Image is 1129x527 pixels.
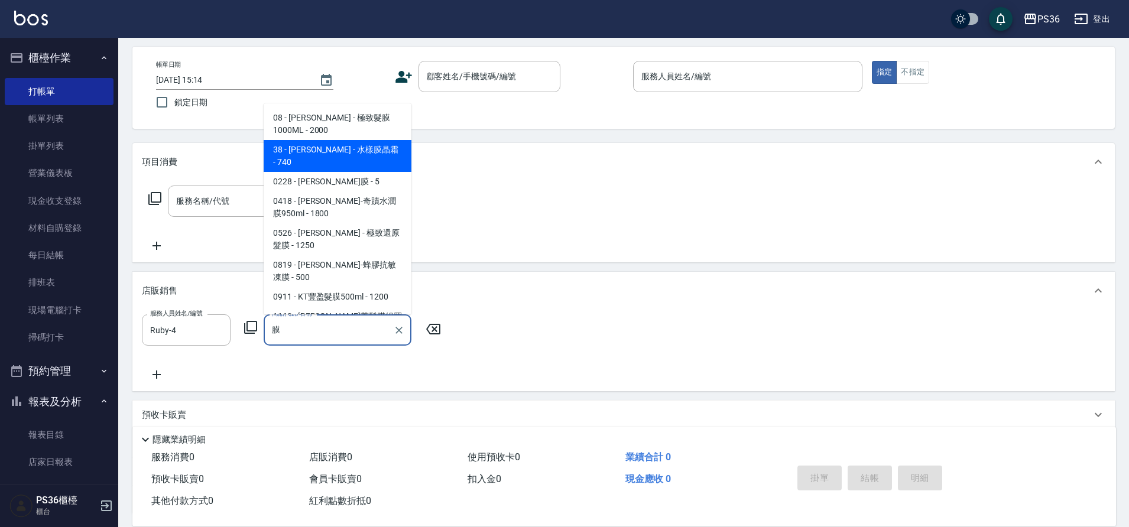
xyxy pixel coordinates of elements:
p: 預收卡販賣 [142,409,186,421]
a: 打帳單 [5,78,113,105]
label: 帳單日期 [156,60,181,69]
p: 隱藏業績明細 [153,434,206,446]
button: save [989,7,1013,31]
span: 1160 - [PERSON_NAME]萃髮膜組買大送中 - 2400 [264,307,411,339]
a: 店家日報表 [5,448,113,476]
img: Person [9,494,33,518]
p: 櫃台 [36,506,96,517]
button: Choose date, selected date is 2025-08-10 [312,66,340,95]
button: 櫃檯作業 [5,43,113,73]
a: 報表目錄 [5,421,113,448]
div: 預收卡販賣 [132,401,1115,429]
button: 不指定 [896,61,929,84]
div: PS36 [1037,12,1060,27]
a: 帳單列表 [5,105,113,132]
a: 互助日報表 [5,476,113,503]
h5: PS36櫃檯 [36,495,96,506]
a: 掃碼打卡 [5,324,113,351]
a: 現場電腦打卡 [5,297,113,324]
span: 扣入金 0 [468,473,501,484]
button: 指定 [872,61,897,84]
a: 掛單列表 [5,132,113,160]
div: 項目消費 [132,143,1115,181]
button: 登出 [1069,8,1115,30]
a: 每日結帳 [5,242,113,269]
span: 0819 - [PERSON_NAME]-蜂膠抗敏凍膜 - 500 [264,255,411,287]
span: 0228 - [PERSON_NAME]膜 - 5 [264,172,411,191]
button: 報表及分析 [5,386,113,417]
span: 預收卡販賣 0 [151,473,204,484]
button: PS36 [1018,7,1065,31]
img: Logo [14,11,48,25]
div: 店販銷售 [132,272,1115,310]
span: 38 - [PERSON_NAME] - 水樣膜晶霜 - 740 [264,140,411,172]
label: 服務人員姓名/編號 [150,309,202,318]
p: 項目消費 [142,156,177,168]
input: YYYY/MM/DD hh:mm [156,70,307,90]
span: 紅利點數折抵 0 [309,495,371,506]
span: 鎖定日期 [174,96,207,109]
a: 材料自購登錄 [5,214,113,242]
span: 業績合計 0 [625,451,671,463]
span: 08 - [PERSON_NAME] - 極致髮膜1000ML - 2000 [264,108,411,140]
span: 0911 - KT豐盈髮膜500ml - 1200 [264,287,411,307]
span: 服務消費 0 [151,451,194,463]
span: 會員卡販賣 0 [309,473,362,484]
p: 店販銷售 [142,285,177,297]
span: 現金應收 0 [625,473,671,484]
a: 排班表 [5,269,113,296]
a: 營業儀表板 [5,160,113,187]
button: Clear [391,322,407,339]
button: 預約管理 [5,356,113,386]
span: 使用預收卡 0 [468,451,520,463]
span: 店販消費 0 [309,451,352,463]
span: 0526 - [PERSON_NAME] - 極致還原髮膜 - 1250 [264,223,411,255]
a: 現金收支登錄 [5,187,113,214]
span: 其他付款方式 0 [151,495,213,506]
span: 0418 - [PERSON_NAME]-奇蹟水潤膜950ml - 1800 [264,191,411,223]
